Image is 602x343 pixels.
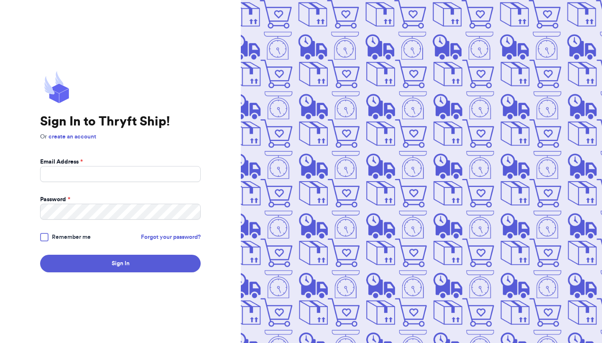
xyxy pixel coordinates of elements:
[40,133,201,141] p: Or
[48,134,96,140] a: create an account
[40,158,83,166] label: Email Address
[40,255,201,272] button: Sign In
[40,195,70,204] label: Password
[52,233,91,241] span: Remember me
[141,233,201,241] a: Forgot your password?
[40,114,201,129] h1: Sign In to Thryft Ship!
